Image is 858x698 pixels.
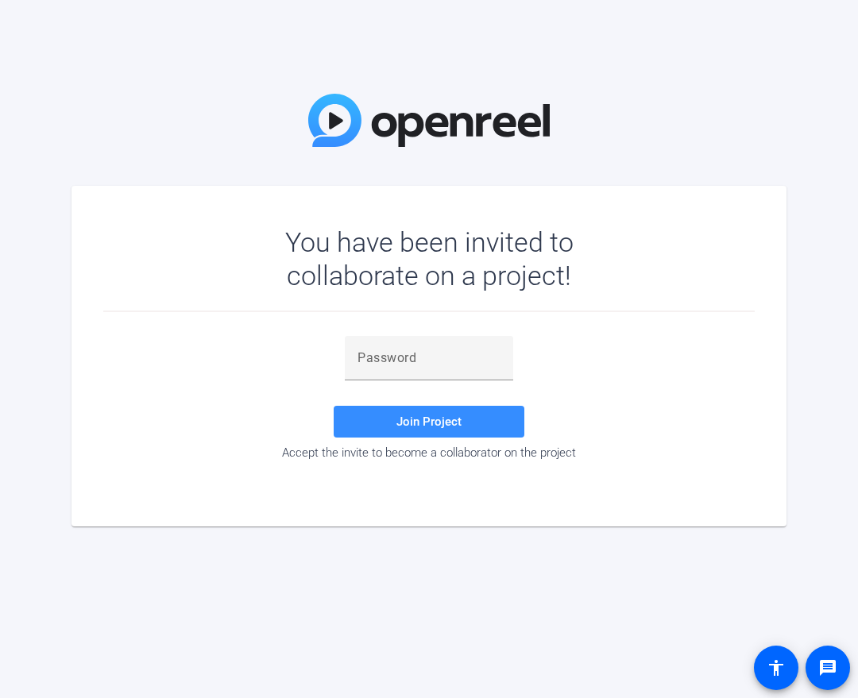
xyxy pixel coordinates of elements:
[334,406,524,438] button: Join Project
[103,445,755,460] div: Accept the invite to become a collaborator on the project
[818,658,837,677] mat-icon: message
[357,349,500,368] input: Password
[396,415,462,429] span: Join Project
[239,226,620,292] div: You have been invited to collaborate on a project!
[767,658,786,677] mat-icon: accessibility
[308,94,550,147] img: OpenReel Logo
